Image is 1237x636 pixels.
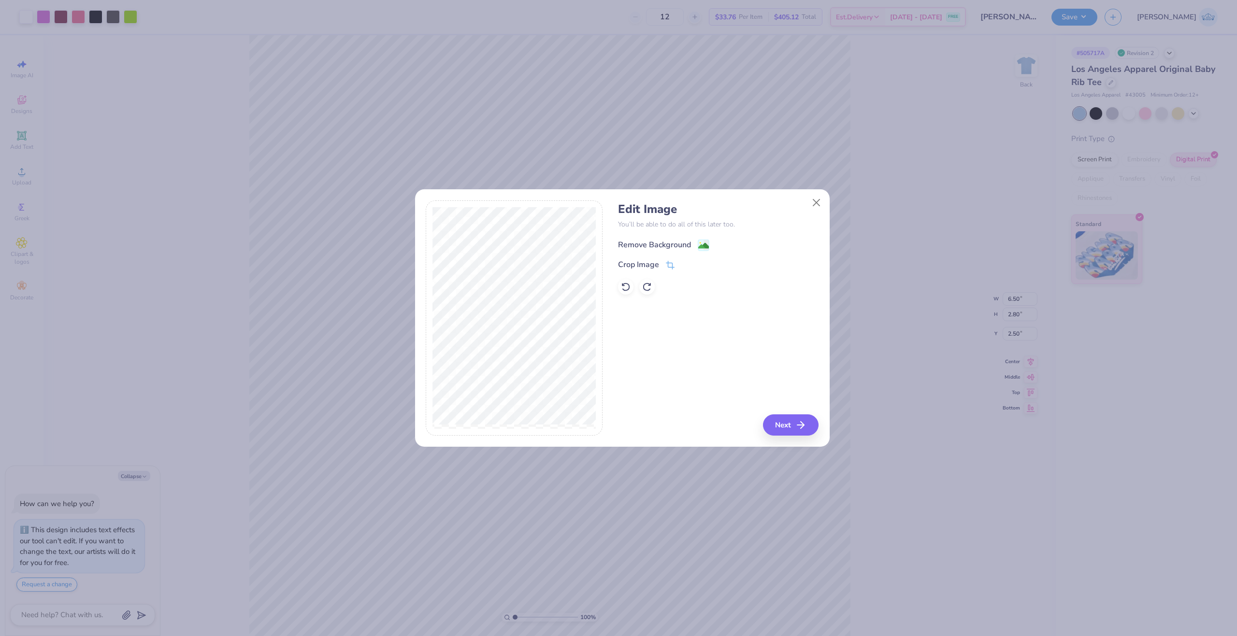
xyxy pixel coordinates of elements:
[618,219,819,229] p: You’ll be able to do all of this later too.
[763,414,819,436] button: Next
[618,239,691,251] div: Remove Background
[807,194,825,212] button: Close
[618,202,819,216] h4: Edit Image
[618,259,659,270] div: Crop Image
